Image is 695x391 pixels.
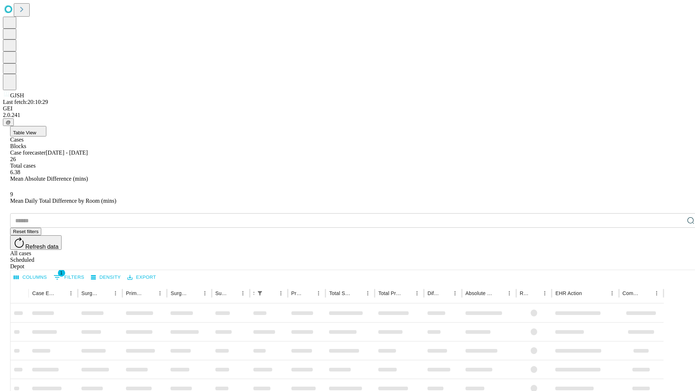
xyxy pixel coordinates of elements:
div: Surgeon Name [81,290,100,296]
button: Density [89,272,123,283]
button: Menu [363,288,373,298]
button: Sort [440,288,450,298]
button: Sort [228,288,238,298]
button: Sort [641,288,652,298]
button: Menu [607,288,617,298]
button: Show filters [255,288,265,298]
span: 9 [10,191,13,197]
div: Total Predicted Duration [378,290,401,296]
div: GEI [3,105,692,112]
button: Menu [540,288,550,298]
button: @ [3,118,14,126]
button: Menu [504,288,514,298]
div: 2.0.241 [3,112,692,118]
button: Sort [353,288,363,298]
span: 1 [58,269,65,277]
div: Case Epic Id [32,290,55,296]
button: Sort [583,288,593,298]
button: Sort [402,288,412,298]
span: Refresh data [25,244,59,250]
div: Total Scheduled Duration [329,290,352,296]
button: Menu [66,288,76,298]
span: 26 [10,156,16,162]
button: Sort [494,288,504,298]
button: Export [126,272,158,283]
div: EHR Action [555,290,582,296]
div: Absolute Difference [466,290,493,296]
div: 1 active filter [255,288,265,298]
button: Menu [155,288,165,298]
button: Sort [56,288,66,298]
div: Scheduled In Room Duration [253,290,254,296]
button: Menu [412,288,422,298]
span: Reset filters [13,229,38,234]
span: Total cases [10,163,35,169]
button: Menu [313,288,324,298]
button: Sort [145,288,155,298]
div: Difference [427,290,439,296]
button: Menu [238,288,248,298]
span: Mean Absolute Difference (mins) [10,176,88,182]
div: Comments [623,290,641,296]
button: Sort [100,288,110,298]
span: GJSH [10,92,24,98]
button: Table View [10,126,46,136]
span: @ [6,119,11,125]
span: Mean Daily Total Difference by Room (mins) [10,198,116,204]
button: Menu [110,288,121,298]
div: Surgery Name [170,290,189,296]
button: Sort [303,288,313,298]
div: Predicted In Room Duration [291,290,303,296]
div: Primary Service [126,290,144,296]
span: Case forecaster [10,150,46,156]
button: Sort [530,288,540,298]
span: [DATE] - [DATE] [46,150,88,156]
button: Menu [450,288,460,298]
div: Resolved in EHR [520,290,529,296]
button: Refresh data [10,235,62,250]
button: Select columns [12,272,49,283]
button: Menu [652,288,662,298]
button: Show filters [52,272,86,283]
div: Surgery Date [215,290,227,296]
button: Menu [276,288,286,298]
button: Menu [200,288,210,298]
button: Sort [190,288,200,298]
button: Reset filters [10,228,41,235]
span: Table View [13,130,36,135]
button: Sort [266,288,276,298]
span: 6.38 [10,169,20,175]
span: Last fetch: 20:10:29 [3,99,48,105]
